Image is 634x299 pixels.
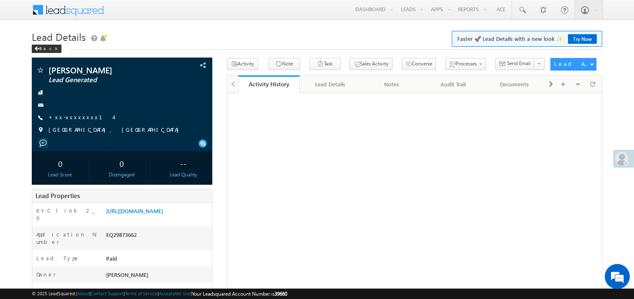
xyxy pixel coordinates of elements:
span: Send Email [507,60,531,67]
span: Your Leadsquared Account Number is [192,291,287,297]
a: Documents [484,75,545,93]
div: Notes [368,79,415,89]
button: Converse [402,58,436,70]
div: EQ29873662 [104,231,212,242]
div: Back [32,45,61,53]
div: Activity History [244,80,293,88]
a: Audit Trail [423,75,484,93]
a: Terms of Service [125,291,158,296]
div: Documents [491,79,538,89]
div: Lead Details [306,79,354,89]
span: Lead Properties [36,191,80,200]
a: Contact Support [91,291,124,296]
label: Owner [36,271,56,278]
a: [URL][DOMAIN_NAME] [106,207,163,214]
button: Note [269,58,300,70]
span: Lead Generated [48,76,160,84]
span: Lead Details [32,30,86,43]
span: © 2025 LeadSquared | | | | | [32,290,287,298]
label: KYC link 2_0 [36,207,97,222]
a: Acceptable Use [159,291,191,296]
a: Notes [361,75,423,93]
div: 0 [95,156,148,171]
div: 0 [34,156,87,171]
span: 39660 [275,291,287,297]
a: +xx-xxxxxxxx14 [48,113,113,121]
a: Lead Details [300,75,361,93]
div: Lead Actions [554,60,590,68]
a: Activity History [238,75,300,93]
div: Lead Score [34,171,87,178]
a: Back [32,44,66,51]
label: Lead Type [36,254,80,262]
span: [PERSON_NAME] [106,271,148,278]
span: [PERSON_NAME] [48,66,160,74]
button: Send Email [495,58,535,70]
span: Faster 🚀 Lead Details with a new look ✨ [457,35,597,43]
div: Lead Quality [157,171,210,178]
button: Lead Actions [550,58,596,70]
label: Application Number [36,231,97,246]
button: Processes [445,58,486,70]
a: Try Now [568,34,597,44]
div: -- [157,156,210,171]
button: Sales Activity [349,58,392,70]
a: About [77,291,89,296]
button: Task [309,58,341,70]
div: Paid [104,254,212,266]
div: Disengaged [95,171,148,178]
button: Activity [227,58,258,70]
div: Audit Trail [429,79,476,89]
span: [GEOGRAPHIC_DATA], [GEOGRAPHIC_DATA] [48,126,183,134]
span: Processes [456,60,477,67]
